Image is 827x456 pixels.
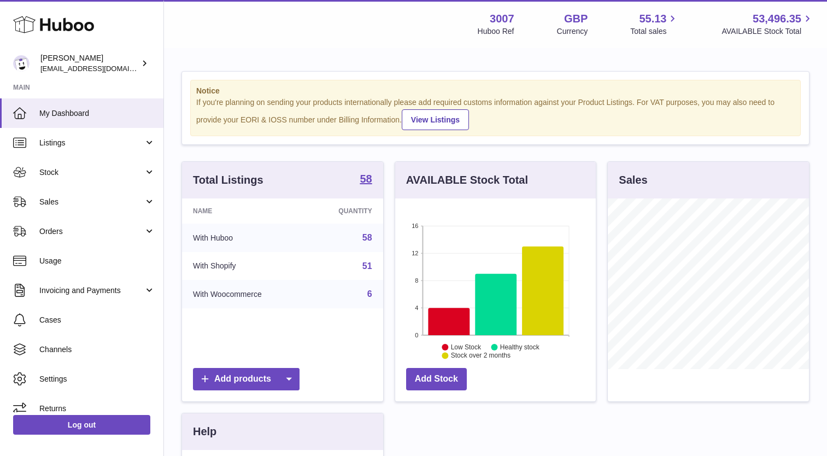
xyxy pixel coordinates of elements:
[196,97,795,130] div: If you're planning on sending your products internationally please add required customs informati...
[478,26,514,37] div: Huboo Ref
[196,86,795,96] strong: Notice
[39,344,155,355] span: Channels
[182,280,307,308] td: With Woocommerce
[722,26,814,37] span: AVAILABLE Stock Total
[722,11,814,37] a: 53,496.35 AVAILABLE Stock Total
[415,277,418,284] text: 8
[40,53,139,74] div: [PERSON_NAME]
[451,352,511,360] text: Stock over 2 months
[193,368,300,390] a: Add products
[39,226,144,237] span: Orders
[182,198,307,224] th: Name
[412,250,418,256] text: 12
[39,138,144,148] span: Listings
[13,55,30,72] img: bevmay@maysama.com
[412,223,418,229] text: 16
[13,415,150,435] a: Log out
[360,173,372,184] strong: 58
[630,11,679,37] a: 55.13 Total sales
[182,224,307,252] td: With Huboo
[451,343,482,351] text: Low Stock
[630,26,679,37] span: Total sales
[39,404,155,414] span: Returns
[39,197,144,207] span: Sales
[39,285,144,296] span: Invoicing and Payments
[639,11,666,26] span: 55.13
[415,332,418,338] text: 0
[360,173,372,186] a: 58
[406,368,467,390] a: Add Stock
[40,64,161,73] span: [EMAIL_ADDRESS][DOMAIN_NAME]
[193,173,263,188] h3: Total Listings
[362,233,372,242] a: 58
[193,424,216,439] h3: Help
[39,315,155,325] span: Cases
[39,256,155,266] span: Usage
[564,11,588,26] strong: GBP
[362,261,372,271] a: 51
[557,26,588,37] div: Currency
[402,109,469,130] a: View Listings
[415,305,418,311] text: 4
[39,167,144,178] span: Stock
[367,289,372,299] a: 6
[39,374,155,384] span: Settings
[307,198,383,224] th: Quantity
[39,108,155,119] span: My Dashboard
[490,11,514,26] strong: 3007
[406,173,528,188] h3: AVAILABLE Stock Total
[182,252,307,280] td: With Shopify
[500,343,540,351] text: Healthy stock
[753,11,801,26] span: 53,496.35
[619,173,647,188] h3: Sales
